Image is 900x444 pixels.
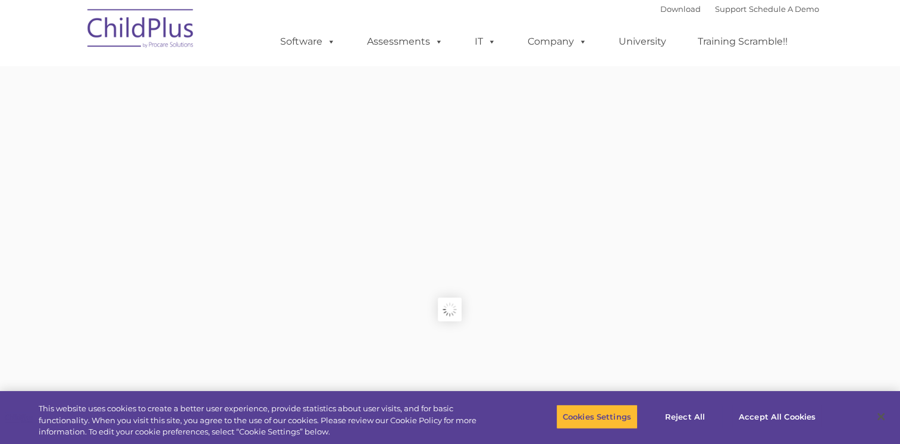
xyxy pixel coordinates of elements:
[81,1,200,60] img: ChildPlus by Procare Solutions
[268,30,347,54] a: Software
[868,404,894,430] button: Close
[516,30,599,54] a: Company
[39,403,495,438] div: This website uses cookies to create a better user experience, provide statistics about user visit...
[686,30,799,54] a: Training Scramble!!
[660,4,819,14] font: |
[463,30,508,54] a: IT
[648,404,722,429] button: Reject All
[355,30,455,54] a: Assessments
[556,404,638,429] button: Cookies Settings
[732,404,822,429] button: Accept All Cookies
[715,4,747,14] a: Support
[749,4,819,14] a: Schedule A Demo
[607,30,678,54] a: University
[660,4,701,14] a: Download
